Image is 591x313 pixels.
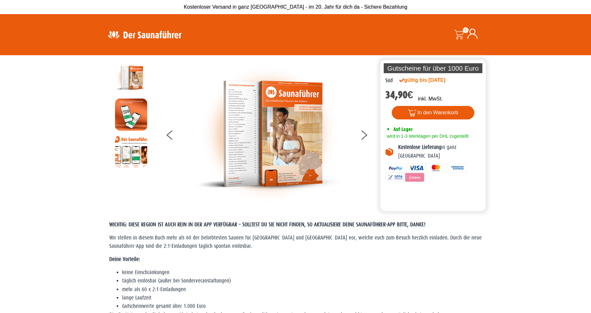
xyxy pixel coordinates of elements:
strong: Deine Vorteile: [109,256,140,262]
bdi: 34,90 [385,89,413,101]
img: Anleitung7tn [115,135,147,168]
span: Wir stellen in diesem Buch mehr als 60 der beliebtesten Saunen für [GEOGRAPHIC_DATA] und [GEOGRAP... [109,235,482,249]
li: täglich einlösbar (außer bei Sonderveranstaltungen) [122,277,482,285]
img: der-saunafuehrer-2025-sued [115,62,147,94]
span: € [407,89,413,101]
div: gültig bis [DATE] [399,76,460,84]
p: Gutscheine für über 1000 Euro [384,63,483,73]
span: wird in 1-3 Werktagen per DHL zugestellt [385,134,469,139]
li: mehr als 60 x 2:1-Einladungen [122,285,482,294]
span: Kostenloser Versand in ganz [GEOGRAPHIC_DATA] - im 20. Jahr für dich da - Sichere Bezahlung [184,4,407,10]
button: In den Warenkorb [392,106,474,119]
li: keine Einschränkungen [122,268,482,277]
span: 0 [463,27,469,33]
img: MOCKUP-iPhone_regional [115,99,147,131]
div: Süd [385,76,393,85]
li: Gutscheinwerte gesamt über 1.000 Euro [122,302,482,310]
img: der-saunafuehrer-2025-sued [197,62,341,206]
span: Auf Lager [393,126,413,132]
li: lange Laufzeit [122,294,482,302]
p: inkl. MwSt. [418,95,443,103]
p: in ganz [GEOGRAPHIC_DATA] [398,143,481,160]
span: WICHTIG: DIESE REGION IST AUCH REIN IN DER APP VERFÜGBAR – SOLLTEST DU SIE NICHT FINDEN, SO AKTUA... [109,222,425,228]
b: Kostenlose Lieferung [398,144,441,150]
